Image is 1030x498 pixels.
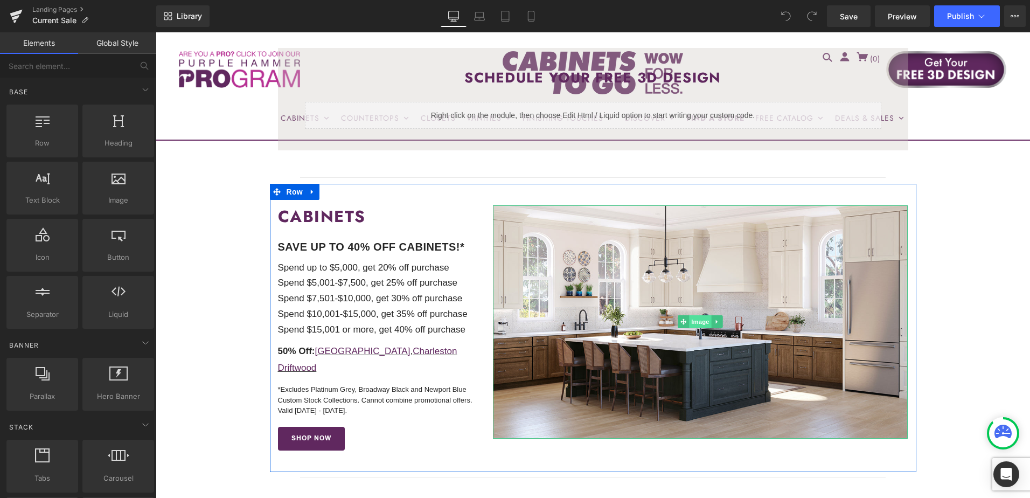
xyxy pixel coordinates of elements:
[86,391,151,402] span: Hero Banner
[534,283,556,296] span: Image
[122,314,302,341] span: ,
[136,403,176,410] span: SHOP NOW
[556,283,567,296] a: Expand / Collapse
[122,395,189,418] a: SHOP NOW
[10,309,75,320] span: Separator
[8,340,40,350] span: Banner
[840,11,858,22] span: Save
[122,274,322,290] p: Spend $10,001-$15,000, get 35% off purchase
[10,391,75,402] span: Parallax
[934,5,1000,27] button: Publish
[518,5,544,27] a: Mobile
[128,151,150,168] span: Row
[993,461,1019,487] div: Open Intercom Messenger
[10,473,75,484] span: Tabs
[10,252,75,263] span: Icon
[177,11,202,21] span: Library
[122,228,322,244] p: Spend up to $5,000, get 20% off purchase
[309,35,565,56] b: SCHEDuLE YOUR FREE 3D DESIGN
[32,16,76,25] span: Current Sale
[8,87,29,97] span: Base
[492,5,518,27] a: Tablet
[10,195,75,206] span: Text Block
[86,309,151,320] span: Liquid
[32,5,156,14] a: Landing Pages
[8,422,34,432] span: Stack
[86,252,151,263] span: Button
[122,314,302,341] a: Charleston Driftwood
[947,12,974,20] span: Publish
[1004,5,1026,27] button: More
[10,137,75,149] span: Row
[86,195,151,206] span: Image
[888,11,917,22] span: Preview
[159,314,254,324] a: [GEOGRAPHIC_DATA]
[122,314,159,324] span: 50% Off:
[122,352,322,384] p: *Excludes Platinum Grey, Broadway Black and Newport Blue Custom Stock Collections. Cannot combine...
[122,172,210,196] strong: CABINETS
[122,290,322,306] p: Spend $15,001 or more, get 40% off purchase
[122,209,309,220] b: SAVE UP TO 40% OFF CABINETS!*
[467,5,492,27] a: Laptop
[122,259,322,274] p: Spend $7,501-$10,000, get 30% off purchase
[801,5,823,27] button: Redo
[875,5,930,27] a: Preview
[441,5,467,27] a: Desktop
[122,243,322,259] p: Spend $5,001-$7,500, get 25% off purchase
[86,137,151,149] span: Heading
[156,5,210,27] a: New Library
[78,32,156,54] a: Global Style
[775,5,797,27] button: Undo
[150,151,164,168] a: Expand / Collapse
[86,473,151,484] span: Carousel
